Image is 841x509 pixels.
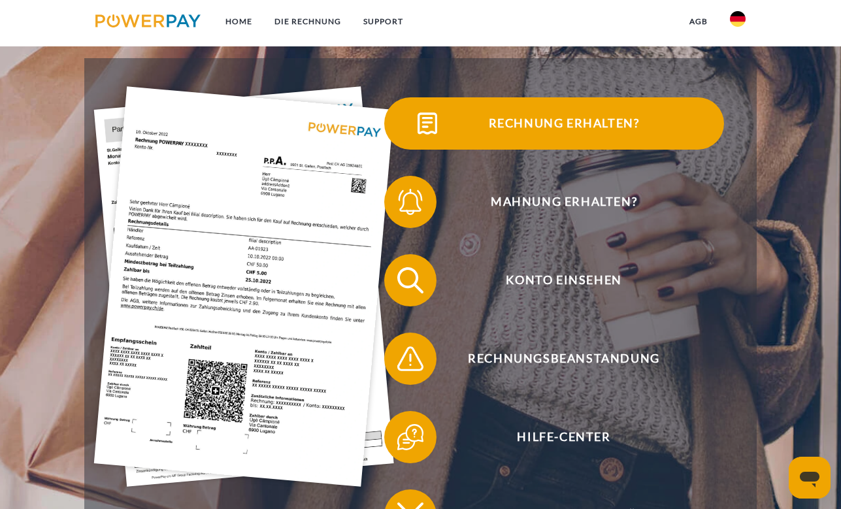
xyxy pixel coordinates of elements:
a: SUPPORT [352,10,414,33]
img: qb_warning.svg [394,342,427,375]
span: Rechnung erhalten? [404,97,724,150]
button: Konto einsehen [384,254,724,306]
img: qb_search.svg [394,264,427,297]
img: de [730,11,746,27]
img: single_invoice_powerpay_de.jpg [94,87,394,487]
a: Home [214,10,263,33]
button: Rechnung erhalten? [384,97,724,150]
img: qb_help.svg [394,421,427,453]
span: Konto einsehen [404,254,724,306]
img: logo-powerpay.svg [95,14,201,27]
button: Hilfe-Center [384,411,724,463]
a: DIE RECHNUNG [263,10,352,33]
img: qb_bell.svg [394,186,427,218]
a: agb [678,10,719,33]
img: qb_bill.svg [411,107,444,140]
span: Hilfe-Center [404,411,724,463]
button: Mahnung erhalten? [384,176,724,228]
iframe: Schaltfläche zum Öffnen des Messaging-Fensters [789,457,831,499]
span: Mahnung erhalten? [404,176,724,228]
span: Rechnungsbeanstandung [404,333,724,385]
button: Rechnungsbeanstandung [384,333,724,385]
